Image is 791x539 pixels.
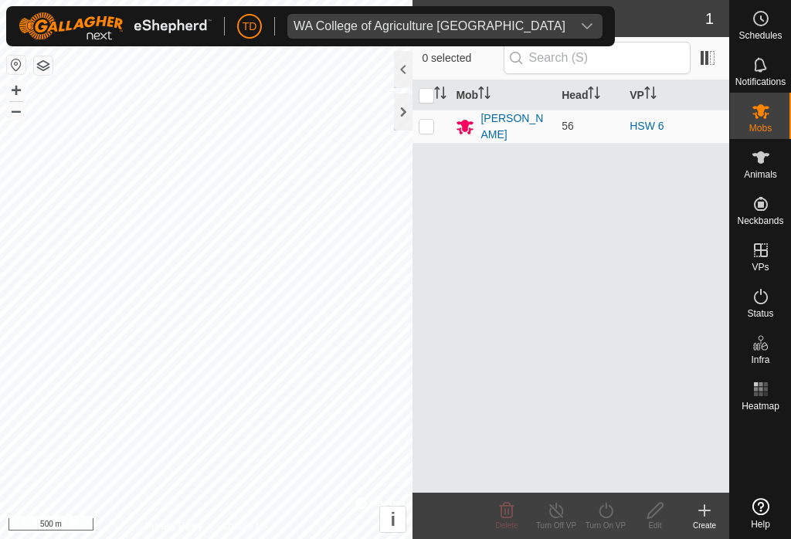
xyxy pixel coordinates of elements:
div: [PERSON_NAME] [480,110,549,143]
div: dropdown trigger [572,14,603,39]
button: Map Layers [34,56,53,75]
span: TD [243,19,257,35]
a: Help [730,492,791,535]
p-sorticon: Activate to sort [644,89,657,101]
th: Mob [450,80,555,110]
span: Delete [496,521,518,530]
span: 0 selected [422,50,503,66]
p-sorticon: Activate to sort [434,89,446,101]
span: Neckbands [737,216,783,225]
a: Contact Us [222,519,267,533]
span: Mobs [749,124,772,133]
div: Turn Off VP [531,520,581,531]
a: HSW 6 [630,120,664,132]
button: Reset Map [7,56,25,74]
span: i [391,509,396,530]
span: 1 [705,7,714,30]
div: Edit [630,520,680,531]
div: Create [680,520,729,531]
input: Search (S) [504,42,691,74]
th: Head [555,80,623,110]
span: Animals [744,170,777,179]
th: VP [623,80,729,110]
div: Turn On VP [581,520,630,531]
button: + [7,81,25,100]
button: i [380,507,406,532]
span: VPs [752,263,769,272]
span: Help [751,520,770,529]
span: Notifications [735,77,786,86]
button: – [7,101,25,120]
span: WA College of Agriculture Denmark [287,14,572,39]
span: Heatmap [742,402,779,411]
span: Status [747,309,773,318]
p-sorticon: Activate to sort [588,89,600,101]
span: 56 [562,120,574,132]
a: Privacy Policy [145,519,203,533]
div: WA College of Agriculture [GEOGRAPHIC_DATA] [294,20,565,32]
span: Infra [751,355,769,364]
p-sorticon: Activate to sort [478,89,491,101]
img: Gallagher Logo [19,12,212,40]
span: Schedules [738,31,782,40]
